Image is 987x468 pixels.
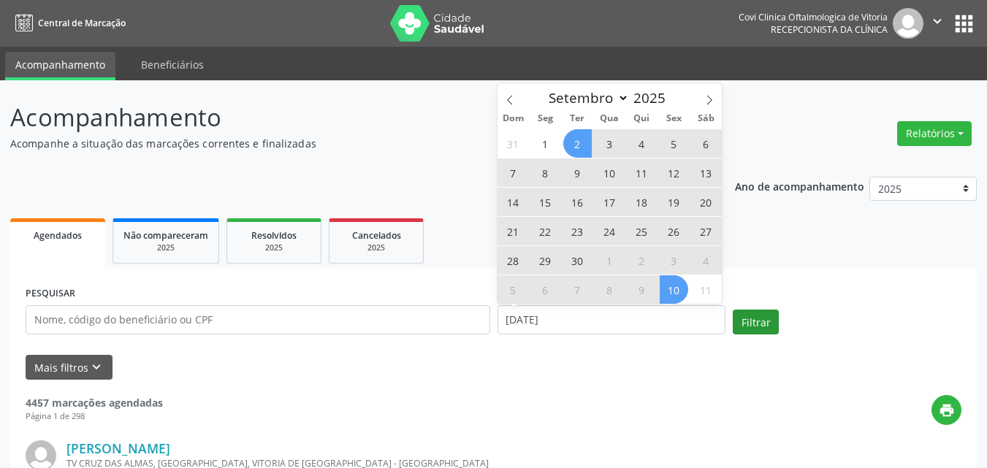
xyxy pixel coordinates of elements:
[10,11,126,35] a: Central de Marcação
[628,275,656,304] span: Outubro 9, 2025
[38,17,126,29] span: Central de Marcação
[26,410,163,423] div: Página 1 de 298
[563,158,592,187] span: Setembro 9, 2025
[352,229,401,242] span: Cancelados
[131,52,214,77] a: Beneficiários
[563,188,592,216] span: Setembro 16, 2025
[498,305,726,334] input: Selecione um intervalo
[499,158,527,187] span: Setembro 7, 2025
[897,121,972,146] button: Relatórios
[531,275,560,304] span: Outubro 6, 2025
[628,246,656,275] span: Outubro 2, 2025
[10,99,687,136] p: Acompanhamento
[563,246,592,275] span: Setembro 30, 2025
[531,188,560,216] span: Setembro 15, 2025
[692,188,720,216] span: Setembro 20, 2025
[771,23,888,36] span: Recepcionista da clínica
[499,129,527,158] span: Agosto 31, 2025
[660,188,688,216] span: Setembro 19, 2025
[251,229,297,242] span: Resolvidos
[499,275,527,304] span: Outubro 5, 2025
[531,217,560,245] span: Setembro 22, 2025
[660,275,688,304] span: Outubro 10, 2025
[531,158,560,187] span: Setembro 8, 2025
[563,129,592,158] span: Setembro 2, 2025
[629,88,677,107] input: Year
[660,246,688,275] span: Outubro 3, 2025
[931,395,961,425] button: print
[625,114,658,123] span: Qui
[34,229,82,242] span: Agendados
[26,355,113,380] button: Mais filtroskeyboard_arrow_down
[498,114,530,123] span: Dom
[929,13,945,29] i: 
[595,217,624,245] span: Setembro 24, 2025
[739,11,888,23] div: Covi Clinica Oftalmologica de Vitoria
[595,188,624,216] span: Setembro 17, 2025
[692,217,720,245] span: Setembro 27, 2025
[628,188,656,216] span: Setembro 18, 2025
[660,129,688,158] span: Setembro 5, 2025
[563,275,592,304] span: Outubro 7, 2025
[66,440,170,456] a: [PERSON_NAME]
[542,88,630,108] select: Month
[531,129,560,158] span: Setembro 1, 2025
[939,402,955,418] i: print
[26,305,490,334] input: Nome, código do beneficiário ou CPF
[733,310,779,334] button: Filtrar
[499,217,527,245] span: Setembro 21, 2025
[499,188,527,216] span: Setembro 14, 2025
[595,129,624,158] span: Setembro 3, 2025
[893,8,923,39] img: img
[628,217,656,245] span: Setembro 25, 2025
[692,246,720,275] span: Outubro 4, 2025
[735,177,864,195] p: Ano de acompanhamento
[595,158,624,187] span: Setembro 10, 2025
[531,246,560,275] span: Setembro 29, 2025
[660,217,688,245] span: Setembro 26, 2025
[690,114,722,123] span: Sáb
[123,229,208,242] span: Não compareceram
[595,246,624,275] span: Outubro 1, 2025
[340,242,413,253] div: 2025
[628,129,656,158] span: Setembro 4, 2025
[658,114,690,123] span: Sex
[595,275,624,304] span: Outubro 8, 2025
[26,283,75,305] label: PESQUISAR
[951,11,977,37] button: apps
[628,158,656,187] span: Setembro 11, 2025
[923,8,951,39] button: 
[561,114,593,123] span: Ter
[593,114,625,123] span: Qua
[237,242,310,253] div: 2025
[660,158,688,187] span: Setembro 12, 2025
[88,359,104,375] i: keyboard_arrow_down
[123,242,208,253] div: 2025
[5,52,115,80] a: Acompanhamento
[692,129,720,158] span: Setembro 6, 2025
[529,114,561,123] span: Seg
[26,396,163,410] strong: 4457 marcações agendadas
[10,136,687,151] p: Acompanhe a situação das marcações correntes e finalizadas
[499,246,527,275] span: Setembro 28, 2025
[692,275,720,304] span: Outubro 11, 2025
[563,217,592,245] span: Setembro 23, 2025
[692,158,720,187] span: Setembro 13, 2025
